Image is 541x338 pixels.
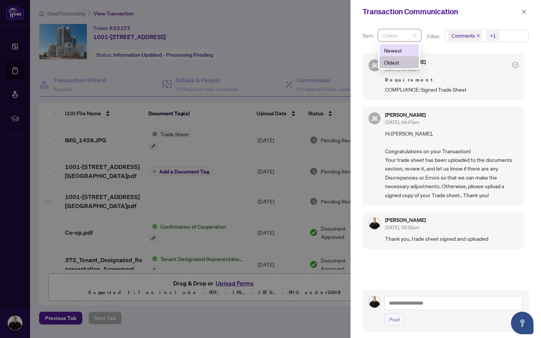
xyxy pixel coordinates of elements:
h5: [PERSON_NAME] [385,217,426,223]
img: Profile Icon [369,218,380,229]
span: [DATE], 04:47pm [385,119,419,125]
span: [DATE], 02:02pm [385,225,419,230]
h5: [PERSON_NAME] [385,112,426,118]
div: +1 [490,32,496,39]
span: Requirement [385,76,518,84]
p: Filter: [427,32,441,41]
button: Post [384,313,405,326]
span: Oldest [382,30,417,41]
span: JK [371,113,378,124]
p: Sort: [363,32,375,40]
span: Comments [452,32,475,39]
div: Transaction Communication [363,6,519,17]
span: close [521,9,527,14]
span: COMPLIANCE: Signed Trade Sheet [385,85,518,94]
div: Newest [384,46,414,54]
img: Profile Icon [369,296,380,308]
div: Oldest [379,56,419,68]
button: Open asap [511,312,533,334]
div: Oldest [384,58,414,66]
span: Hi [PERSON_NAME], Congratulations on your Transaction! Your trade sheet has been uploaded to the ... [385,129,518,199]
div: Newest [379,44,419,56]
span: Comments [448,30,482,41]
span: check-circle [512,62,518,68]
span: JK [371,60,378,71]
span: Thank you, trade sheet signed and uploaded [385,234,518,243]
span: close [476,34,480,38]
